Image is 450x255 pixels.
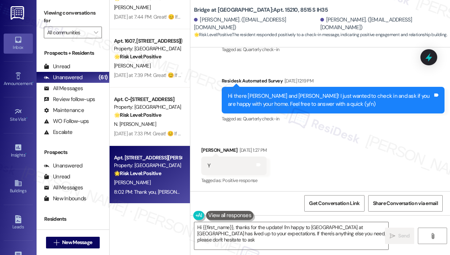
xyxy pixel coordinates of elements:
strong: 🌟 Risk Level: Positive [194,32,232,38]
span: Send [398,232,409,240]
i:  [390,233,395,239]
div: Tagged as: [201,175,267,186]
span: Share Conversation via email [373,200,438,207]
span: New Message [62,239,92,246]
input: All communities [47,27,90,38]
div: Hi there [PERSON_NAME] and [PERSON_NAME]! I just wanted to check in and ask if you are happy with... [228,92,433,108]
button: Send [385,228,414,244]
div: Prospects + Residents [37,49,109,57]
div: Property: [GEOGRAPHIC_DATA] [114,103,182,111]
label: Viewing conversations for [44,7,102,27]
div: Tagged as: [222,113,445,124]
a: Site Visit • [4,105,33,125]
a: Buildings [4,177,33,197]
i:  [430,233,435,239]
img: ResiDesk Logo [11,6,26,20]
div: Property: [GEOGRAPHIC_DATA] [114,162,182,169]
div: Residesk Automated Survey [222,77,445,87]
div: All Messages [44,184,83,192]
b: Bridge at [GEOGRAPHIC_DATA]: Apt. 15210, 8515 S IH35 [194,6,328,14]
button: Share Conversation via email [368,195,443,212]
div: [DATE] 1:27 PM [238,146,267,154]
span: : The resident responded positively to a check-in message, indicating positive engagement and rel... [194,31,447,39]
div: Residents [37,215,109,223]
span: [PERSON_NAME] [114,4,150,11]
span: • [33,80,34,85]
div: (61) [97,72,109,83]
div: [DATE] at 7:33 PM: Great! 😊 If I may ask...has Urban Oaks lived up to your expectations? [114,130,299,137]
div: Review follow-ups [44,96,95,103]
span: • [25,151,26,157]
span: N. [PERSON_NAME] [114,121,156,127]
div: Apt. C~[STREET_ADDRESS] [114,96,182,103]
i:  [94,30,98,35]
a: Insights • [4,141,33,161]
strong: 🌟 Risk Level: Positive [114,112,161,118]
div: [PERSON_NAME]. ([EMAIL_ADDRESS][DOMAIN_NAME]) [194,16,319,32]
div: 8:02 PM: Thank you, [PERSON_NAME]! :) [114,189,199,195]
span: • [26,116,27,121]
div: Property: [GEOGRAPHIC_DATA] [114,45,182,53]
span: [PERSON_NAME] [114,62,150,69]
button: New Message [46,237,100,248]
div: [DATE] at 7:39 PM: Great! 😊 If I may ask...has Lexington Hills lived up to your expectations? [114,72,304,78]
div: Unanswered [44,74,83,81]
div: Apt. [STREET_ADDRESS][PERSON_NAME] [114,154,182,162]
button: Get Conversation Link [304,195,364,212]
strong: 🌟 Risk Level: Positive [114,53,161,60]
div: [PERSON_NAME] [201,146,267,157]
div: Tagged as: [222,44,445,55]
span: Quarterly check-in [243,116,279,122]
div: Y [207,162,210,170]
div: New Inbounds [44,195,86,202]
span: Positive response [222,177,258,183]
a: Leads [4,213,33,233]
a: Inbox [4,34,33,53]
span: [PERSON_NAME] [114,179,150,186]
div: Maintenance [44,107,84,114]
div: Unanswered [44,162,83,170]
i:  [54,240,59,246]
div: Apt. 1607, [STREET_ADDRESS][PERSON_NAME] [114,37,182,45]
div: Unread [44,63,70,70]
strong: 🌟 Risk Level: Positive [114,170,161,177]
div: [DATE] at 7:44 PM: Great! 😊 If I may ask...has Urban Oaks lived up to your expectations? [114,13,300,20]
textarea: Hi {{first_name}}, thanks for the update! I'm happy to [GEOGRAPHIC_DATA] at [GEOGRAPHIC_DATA] has... [194,222,388,250]
span: Get Conversation Link [309,200,359,207]
div: Unread [44,173,70,181]
div: [PERSON_NAME]. ([EMAIL_ADDRESS][DOMAIN_NAME]) [320,16,445,32]
div: [DATE] 12:19 PM [283,77,313,85]
span: Quarterly check-in [243,46,279,53]
div: WO Follow-ups [44,117,89,125]
div: Unread [44,228,70,236]
div: Escalate [44,128,72,136]
div: All Messages [44,85,83,92]
div: Prospects [37,148,109,156]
